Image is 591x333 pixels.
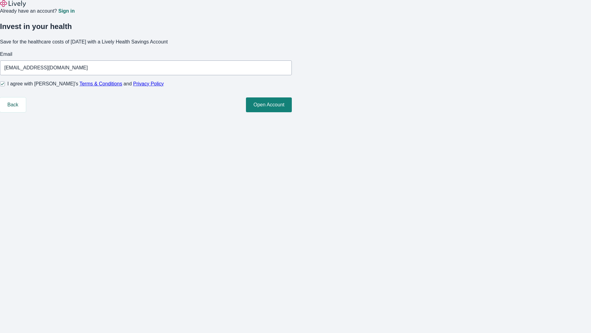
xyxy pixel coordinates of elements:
a: Terms & Conditions [79,81,122,86]
button: Open Account [246,97,292,112]
a: Privacy Policy [133,81,164,86]
span: I agree with [PERSON_NAME]’s and [7,80,164,88]
a: Sign in [58,9,74,14]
